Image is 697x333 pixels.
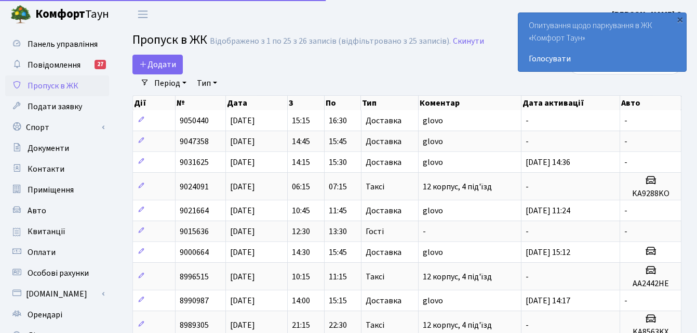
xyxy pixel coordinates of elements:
span: Доставка [366,207,401,215]
span: - [526,115,529,126]
span: 13:30 [329,226,347,237]
span: [DATE] [230,181,255,193]
th: Дата активації [521,96,620,110]
span: glovo [423,247,443,258]
span: Авто [28,205,46,216]
span: [DATE] [230,319,255,331]
a: Пропуск в ЖК [5,75,109,96]
span: 9000664 [180,247,209,258]
span: - [624,205,627,216]
h5: AA2442HE [624,279,677,289]
span: 8989305 [180,319,209,331]
span: 14:15 [292,157,310,168]
span: Приміщення [28,184,74,196]
th: З [288,96,325,110]
span: 15:15 [292,115,310,126]
span: 14:00 [292,295,310,306]
span: - [624,115,627,126]
span: 14:30 [292,247,310,258]
span: Таксі [366,183,384,191]
th: № [176,96,226,110]
span: 14:45 [292,136,310,147]
span: [DATE] 14:36 [526,157,570,168]
span: 12 корпус, 4 під'їзд [423,181,492,193]
a: [PERSON_NAME] О. [612,8,685,21]
span: 9021664 [180,205,209,216]
span: [DATE] 11:24 [526,205,570,216]
a: Орендарі [5,304,109,325]
span: Подати заявку [28,101,82,112]
span: glovo [423,157,443,168]
span: 12:30 [292,226,310,237]
span: Пропуск в ЖК [132,31,207,49]
span: - [526,136,529,147]
div: × [675,14,685,24]
span: Орендарі [28,309,62,321]
span: Доставка [366,158,401,166]
a: Голосувати [529,53,676,65]
b: [PERSON_NAME] О. [612,9,685,20]
a: Приміщення [5,180,109,200]
span: Повідомлення [28,59,81,71]
span: - [526,181,529,193]
span: 12 корпус, 4 під'їзд [423,271,492,283]
span: 15:15 [329,295,347,306]
span: 8990987 [180,295,209,306]
span: 15:45 [329,247,347,258]
a: Квитанції [5,221,109,242]
span: - [624,295,627,306]
span: [DATE] [230,115,255,126]
img: logo.png [10,4,31,25]
span: glovo [423,115,443,126]
span: 10:45 [292,205,310,216]
span: Таксі [366,273,384,281]
span: [DATE] 14:17 [526,295,570,306]
span: [DATE] [230,157,255,168]
a: Панель управління [5,34,109,55]
span: Доставка [366,297,401,305]
span: - [624,157,627,168]
a: Авто [5,200,109,221]
span: 12 корпус, 4 під'їзд [423,319,492,331]
th: Авто [620,96,681,110]
th: Дії [133,96,176,110]
span: [DATE] [230,271,255,283]
span: Додати [139,59,176,70]
span: 10:15 [292,271,310,283]
a: Спорт [5,117,109,138]
span: Особові рахунки [28,267,89,279]
span: Доставка [366,117,401,125]
span: 21:15 [292,319,310,331]
span: 15:45 [329,136,347,147]
span: 07:15 [329,181,347,193]
h5: KA9288KO [624,189,677,199]
span: - [624,136,627,147]
a: Тип [193,74,221,92]
span: Таксі [366,321,384,329]
button: Переключити навігацію [130,6,156,23]
span: Доставка [366,137,401,146]
span: 9050440 [180,115,209,126]
span: 06:15 [292,181,310,193]
a: Період [150,74,191,92]
span: Контакти [28,163,64,175]
span: Пропуск в ЖК [28,80,78,92]
div: Відображено з 1 по 25 з 26 записів (відфільтровано з 25 записів). [210,36,451,46]
th: Дата [226,96,288,110]
a: Документи [5,138,109,159]
span: [DATE] [230,247,255,258]
span: - [624,226,627,237]
span: 15:30 [329,157,347,168]
span: Таун [35,6,109,23]
span: - [423,226,426,237]
span: 22:30 [329,319,347,331]
a: Подати заявку [5,96,109,117]
span: [DATE] [230,205,255,216]
th: По [325,96,361,110]
div: Опитування щодо паркування в ЖК «Комфорт Таун» [518,13,686,71]
span: glovo [423,136,443,147]
th: Коментар [419,96,522,110]
span: 11:15 [329,271,347,283]
span: glovo [423,295,443,306]
span: 9047358 [180,136,209,147]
